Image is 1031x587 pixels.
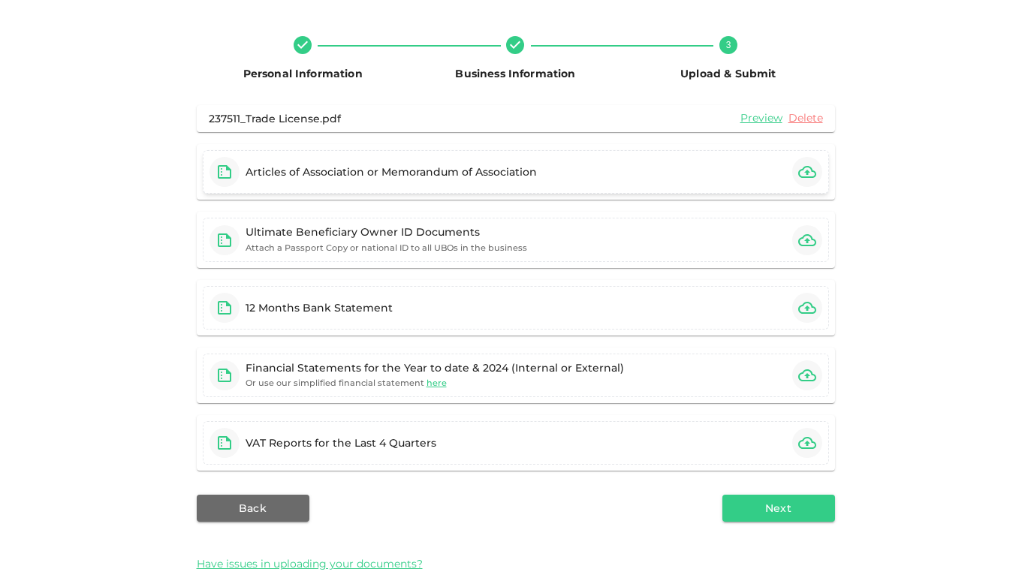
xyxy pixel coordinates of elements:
button: Back [197,495,309,522]
small: Or use our simplified financial statement [246,375,447,390]
text: 3 [725,40,731,50]
div: Articles of Association or Memorandum of Association [246,164,537,179]
span: Upload & Submit [680,67,776,80]
div: 12 Months Bank Statement [246,300,393,315]
a: Preview [740,111,782,125]
span: here [427,378,447,388]
a: Delete [788,111,823,125]
button: Next [722,495,835,522]
span: Business Information [455,67,575,80]
div: VAT Reports for the Last 4 Quarters [246,435,436,450]
span: Personal Information [243,67,363,80]
small: Attach a Passport Copy or national ID to all UBOs in the business [246,242,527,253]
div: Financial Statements for the Year to date & 2024 (Internal or External) [246,360,624,375]
span: Have issues in uploading your documents? [197,556,423,572]
div: Ultimate Beneficiary Owner ID Documents [246,224,527,239]
div: Have issues in uploading your documents? [197,546,835,582]
div: 237511_Trade License.pdf [209,111,341,126]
